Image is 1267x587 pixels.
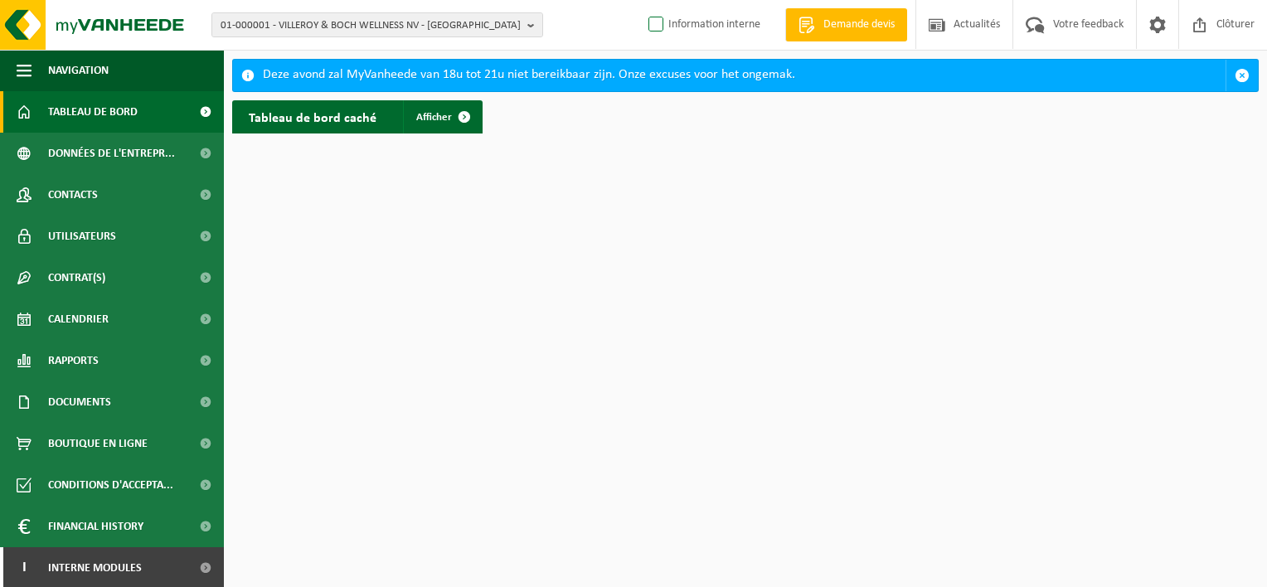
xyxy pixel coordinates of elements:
span: Navigation [48,50,109,91]
h2: Tableau de bord caché [232,100,393,133]
span: Données de l'entrepr... [48,133,175,174]
div: Deze avond zal MyVanheede van 18u tot 21u niet bereikbaar zijn. Onze excuses voor het ongemak. [263,60,1226,91]
span: Tableau de bord [48,91,138,133]
span: 01-000001 - VILLEROY & BOCH WELLNESS NV - [GEOGRAPHIC_DATA] [221,13,521,38]
span: Conditions d'accepta... [48,464,173,506]
a: Demande devis [785,8,907,41]
span: Documents [48,381,111,423]
label: Information interne [645,12,760,37]
span: Rapports [48,340,99,381]
button: 01-000001 - VILLEROY & BOCH WELLNESS NV - [GEOGRAPHIC_DATA] [211,12,543,37]
span: Contacts [48,174,98,216]
span: Utilisateurs [48,216,116,257]
span: Financial History [48,506,143,547]
span: Afficher [416,112,452,123]
span: Calendrier [48,298,109,340]
span: Demande devis [819,17,899,33]
a: Afficher [403,100,481,133]
span: Contrat(s) [48,257,105,298]
span: Boutique en ligne [48,423,148,464]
